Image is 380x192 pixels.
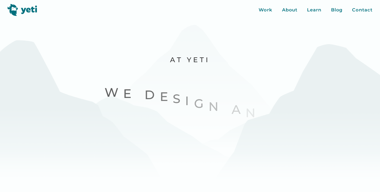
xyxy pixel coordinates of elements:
[282,7,298,14] a: About
[259,7,272,14] a: Work
[352,7,372,14] a: Contact
[331,7,343,14] a: Blog
[307,7,321,14] a: Learn
[78,56,302,65] p: At Yeti
[8,4,37,16] img: Yeti logo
